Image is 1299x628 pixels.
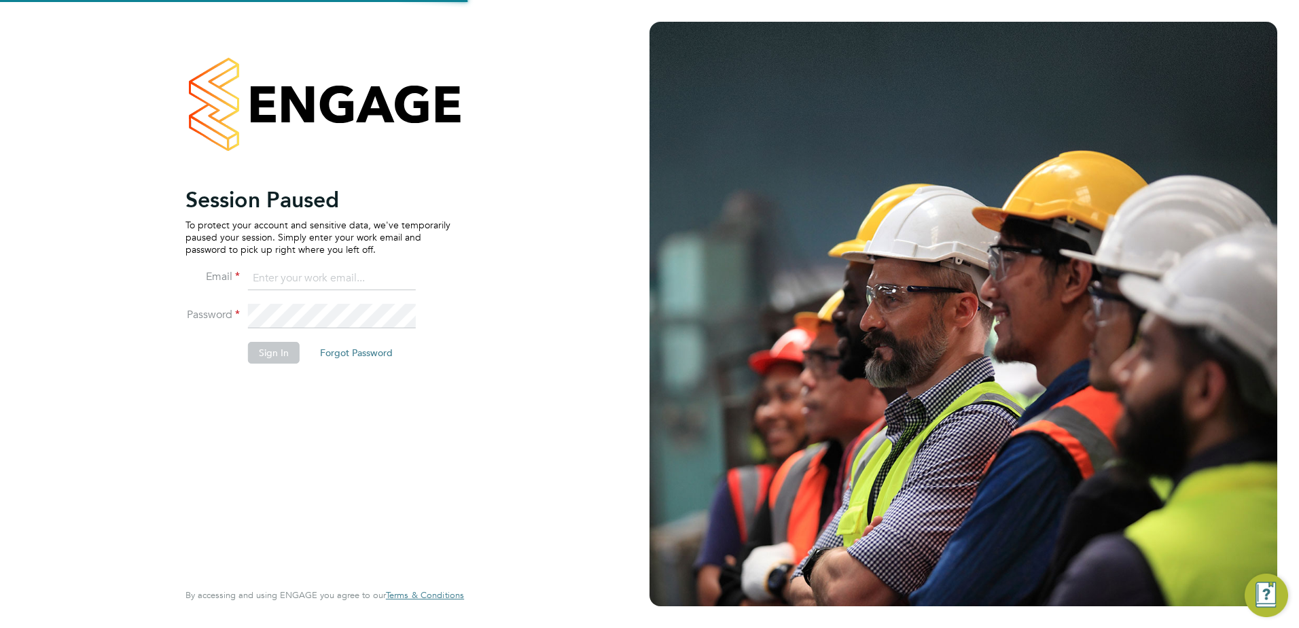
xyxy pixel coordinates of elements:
a: Terms & Conditions [386,590,464,601]
p: To protect your account and sensitive data, we've temporarily paused your session. Simply enter y... [185,219,450,256]
button: Forgot Password [309,342,404,364]
button: Sign In [248,342,300,364]
label: Password [185,308,240,322]
button: Engage Resource Center [1245,574,1288,617]
span: By accessing and using ENGAGE you agree to our [185,589,464,601]
label: Email [185,270,240,284]
span: Terms & Conditions [386,589,464,601]
input: Enter your work email... [248,266,416,291]
h2: Session Paused [185,186,450,213]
